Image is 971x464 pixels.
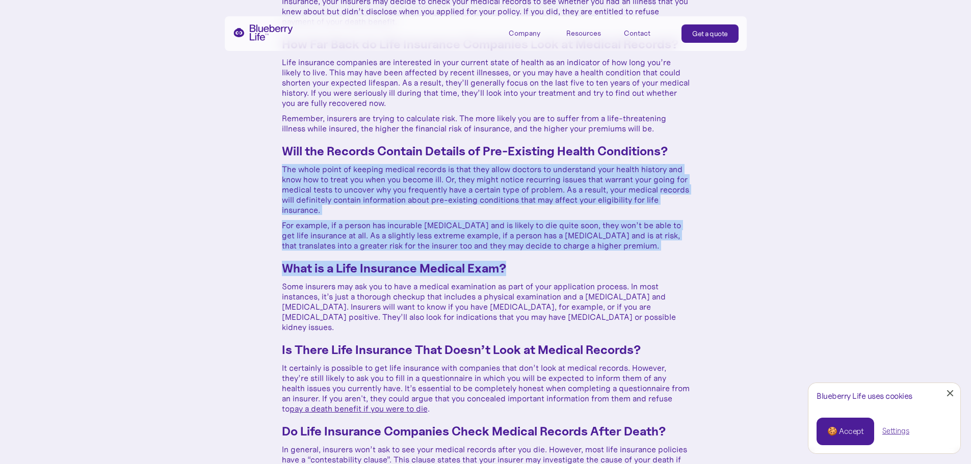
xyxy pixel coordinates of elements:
[282,363,690,414] p: It certainly is possible to get life insurance with companies that don’t look at medical records....
[282,261,690,276] h3: What is a Life Insurance Medical Exam?
[624,29,650,38] div: Contact
[282,144,690,159] h3: Will the Records Contain Details of Pre-Existing Health Conditions?
[282,57,690,108] p: Life insurance companies are interested in your current state of health as an indicator of how lo...
[509,24,555,41] div: Company
[817,391,952,401] div: Blueberry Life uses cookies
[940,383,960,403] a: Close Cookie Popup
[692,29,728,39] div: Get a quote
[817,418,874,445] a: 🍪 Accept
[282,113,690,133] p: Remember, insurers are trying to calculate risk. The more likely you are to suffer from a life-th...
[282,281,690,332] p: Some insurers may ask you to have a medical examination as part of your application process. In m...
[282,342,690,358] h3: Is There Life Insurance That Doesn’t Look at Medical Records?
[566,29,601,38] div: Resources
[882,426,909,436] a: Settings
[509,29,540,38] div: Company
[681,24,739,43] a: Get a quote
[624,24,670,41] a: Contact
[282,424,690,439] h3: Do Life Insurance Companies Check Medical Records After Death?
[566,24,612,41] div: Resources
[290,403,428,414] a: pay a death benefit if you were to die
[282,220,690,251] p: For example, if a person has incurable [MEDICAL_DATA] and is likely to die quite soon, they won’t...
[282,164,690,215] p: The whole point of keeping medical records is that they allow doctors to understand your health h...
[827,426,863,437] div: 🍪 Accept
[233,24,293,41] a: home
